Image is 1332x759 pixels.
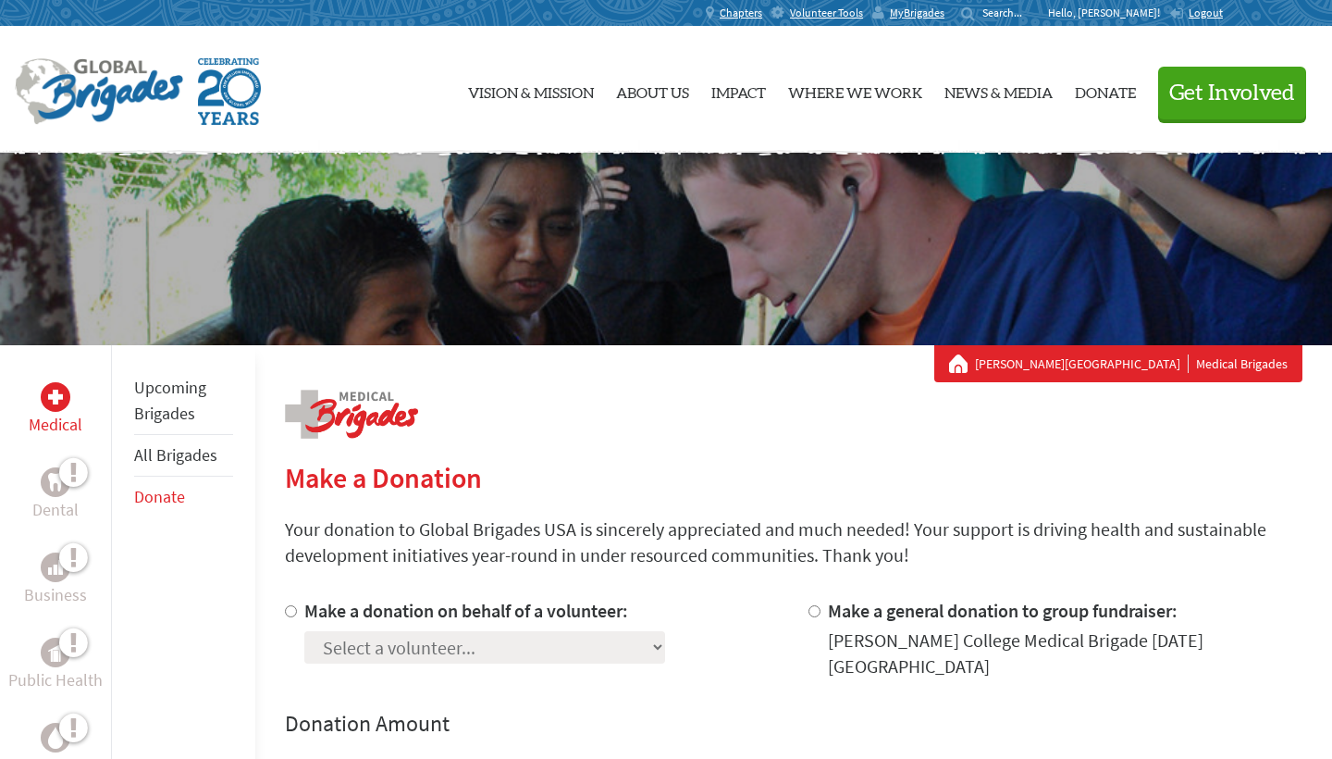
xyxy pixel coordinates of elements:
[48,560,63,575] img: Business
[134,377,206,424] a: Upcoming Brigades
[48,390,63,404] img: Medical
[1075,42,1136,138] a: Donate
[15,58,183,125] img: Global Brigades Logo
[828,628,1302,679] div: [PERSON_NAME] College Medical Brigade [DATE] [GEOGRAPHIC_DATA]
[790,6,863,20] span: Volunteer Tools
[720,6,762,20] span: Chapters
[134,477,233,517] li: Donate
[134,367,233,435] li: Upcoming Brigades
[890,6,944,20] span: MyBrigades
[134,444,217,466] a: All Brigades
[711,42,766,138] a: Impact
[1189,6,1223,19] span: Logout
[29,382,82,438] a: MedicalMedical
[788,42,922,138] a: Where We Work
[1169,82,1295,105] span: Get Involved
[32,467,79,523] a: DentalDental
[24,553,87,608] a: BusinessBusiness
[1048,6,1169,20] p: Hello, [PERSON_NAME]!
[24,582,87,608] p: Business
[468,42,594,138] a: Vision & Mission
[41,638,70,667] div: Public Health
[285,709,1302,739] h4: Donation Amount
[32,497,79,523] p: Dental
[1169,6,1223,20] a: Logout
[285,516,1302,568] p: Your donation to Global Brigades USA is sincerely appreciated and much needed! Your support is dr...
[975,355,1189,373] a: [PERSON_NAME][GEOGRAPHIC_DATA]
[41,723,70,753] div: Water
[982,6,1035,19] input: Search...
[41,382,70,412] div: Medical
[949,355,1288,373] div: Medical Brigades
[134,486,185,507] a: Donate
[134,435,233,477] li: All Brigades
[29,412,82,438] p: Medical
[48,473,63,491] img: Dental
[944,42,1053,138] a: News & Media
[285,390,418,439] img: logo-medical.png
[1158,67,1306,119] button: Get Involved
[41,553,70,582] div: Business
[828,599,1178,622] label: Make a general donation to group fundraiser:
[41,467,70,497] div: Dental
[285,461,1302,494] h2: Make a Donation
[8,667,103,693] p: Public Health
[8,638,103,693] a: Public HealthPublic Health
[304,599,628,622] label: Make a donation on behalf of a volunteer:
[48,643,63,662] img: Public Health
[616,42,689,138] a: About Us
[48,727,63,748] img: Water
[198,58,261,125] img: Global Brigades Celebrating 20 Years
